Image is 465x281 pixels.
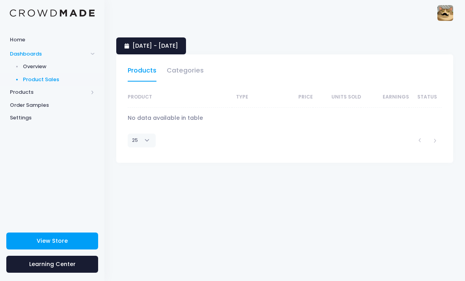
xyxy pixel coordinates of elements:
[10,9,95,17] img: Logo
[23,76,95,84] span: Product Sales
[265,87,313,108] th: Price: activate to sort column ascending
[437,5,453,21] img: User
[167,63,204,82] a: Categories
[128,63,156,82] a: Products
[37,237,68,245] span: View Store
[128,87,232,108] th: Product: activate to sort column ascending
[10,36,95,44] span: Home
[10,101,95,109] span: Order Samples
[6,256,98,273] a: Learning Center
[10,114,95,122] span: Settings
[23,63,95,71] span: Overview
[128,107,442,128] td: No data available in table
[409,87,441,108] th: Status: activate to sort column ascending
[361,87,409,108] th: Earnings: activate to sort column ascending
[6,233,98,249] a: View Store
[29,260,76,268] span: Learning Center
[313,87,361,108] th: Units Sold: activate to sort column ascending
[116,37,186,54] a: [DATE] - [DATE]
[10,88,88,96] span: Products
[232,87,264,108] th: Type: activate to sort column ascending
[132,42,178,50] span: [DATE] - [DATE]
[10,50,88,58] span: Dashboards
